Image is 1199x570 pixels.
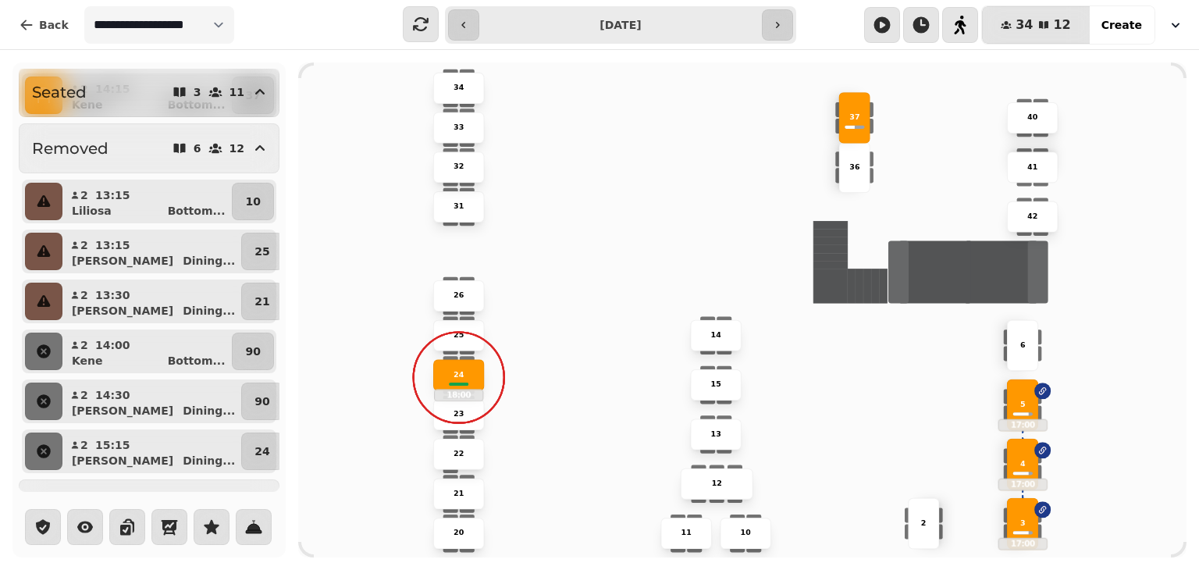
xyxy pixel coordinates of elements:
[1089,6,1155,44] button: Create
[80,287,89,303] p: 2
[241,233,283,270] button: 25
[72,253,173,269] p: [PERSON_NAME]
[72,303,173,319] p: [PERSON_NAME]
[1020,399,1026,410] p: 5
[454,449,464,460] p: 22
[66,183,229,220] button: 213:15LiliosaBottom...
[80,187,89,203] p: 2
[80,437,89,453] p: 2
[32,81,87,103] h2: Seated
[254,294,269,309] p: 21
[1016,19,1033,31] span: 34
[254,394,269,409] p: 90
[712,479,722,490] p: 12
[232,333,273,370] button: 90
[80,337,89,353] p: 2
[998,539,1046,549] p: 17:00
[454,488,464,499] p: 21
[1027,212,1037,223] p: 42
[998,479,1046,490] p: 17:00
[454,528,464,539] p: 20
[194,87,201,98] p: 3
[1027,162,1037,173] p: 41
[849,112,859,123] p: 37
[66,333,229,370] button: 214:00KeneBottom...
[1020,458,1026,469] p: 4
[183,453,235,468] p: Dining ...
[454,201,464,212] p: 31
[454,290,464,301] p: 26
[168,203,226,219] p: Bottom ...
[454,330,464,341] p: 25
[95,287,130,303] p: 13:30
[72,453,173,468] p: [PERSON_NAME]
[454,122,464,133] p: 33
[454,83,464,94] p: 34
[232,183,273,220] button: 10
[39,20,69,30] span: Back
[1027,112,1037,123] p: 40
[454,162,464,173] p: 32
[66,233,238,270] button: 213:15[PERSON_NAME]Dining...
[241,433,283,470] button: 24
[1020,518,1026,529] p: 3
[66,283,238,320] button: 213:30[PERSON_NAME]Dining...
[72,353,103,369] p: Kene
[711,330,721,341] p: 14
[245,344,260,359] p: 90
[66,383,238,420] button: 214:30[PERSON_NAME]Dining...
[66,433,238,470] button: 215:15[PERSON_NAME]Dining...
[241,283,283,320] button: 21
[711,379,721,390] p: 15
[183,253,235,269] p: Dining ...
[72,203,112,219] p: Liliosa
[194,143,201,154] p: 6
[32,137,109,159] h2: Removed
[6,6,81,44] button: Back
[681,528,692,539] p: 11
[998,420,1046,430] p: 17:00
[1020,340,1026,351] p: 6
[229,143,244,154] p: 12
[254,244,269,259] p: 25
[454,369,464,380] p: 24
[80,387,89,403] p: 2
[921,518,927,529] p: 2
[982,6,1090,44] button: 3412
[19,123,279,173] button: Removed612
[95,387,130,403] p: 14:30
[183,303,235,319] p: Dining ...
[1101,20,1142,30] span: Create
[168,353,226,369] p: Bottom ...
[1053,19,1070,31] span: 12
[241,383,283,420] button: 90
[741,528,751,539] p: 10
[435,390,482,401] p: 18:00
[80,237,89,253] p: 2
[849,162,859,173] p: 36
[95,437,130,453] p: 15:15
[19,479,279,529] button: Past
[95,237,130,253] p: 13:15
[19,67,279,117] button: Seated311
[95,337,130,353] p: 14:00
[254,444,269,459] p: 24
[183,403,235,419] p: Dining ...
[72,403,173,419] p: [PERSON_NAME]
[229,87,244,98] p: 11
[711,429,721,440] p: 13
[245,194,260,209] p: 10
[95,187,130,203] p: 13:15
